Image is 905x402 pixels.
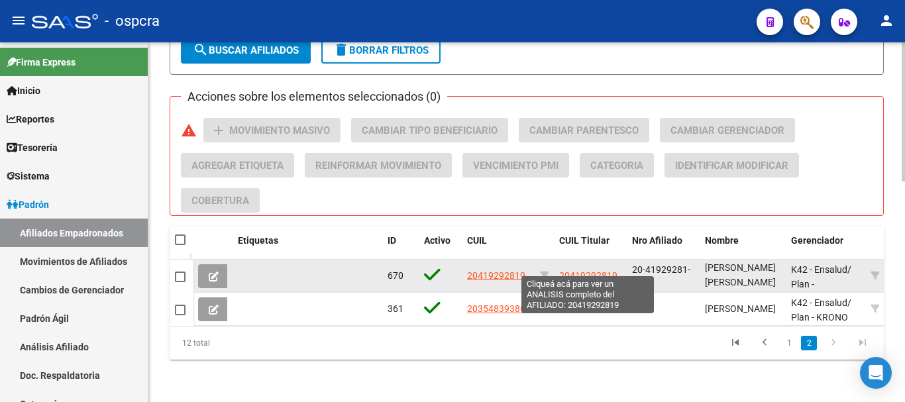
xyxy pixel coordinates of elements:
[7,140,58,155] span: Tesorería
[559,270,617,281] span: 20419292819
[7,197,49,212] span: Padrón
[105,7,160,36] span: - ospcra
[665,153,799,177] button: Identificar Modificar
[315,160,441,172] span: Reinformar Movimiento
[801,336,817,350] a: 2
[467,235,487,246] span: CUIL
[333,42,349,58] mat-icon: delete
[238,235,278,246] span: Etiquetas
[580,153,654,177] button: Categoria
[462,226,535,270] datatable-header-cell: CUIL
[424,235,451,246] span: Activo
[181,37,311,64] button: Buscar Afiliados
[388,303,403,314] span: 361
[878,13,894,28] mat-icon: person
[519,118,649,142] button: Cambiar Parentesco
[191,195,249,207] span: Cobertura
[170,327,310,360] div: 12 total
[388,270,403,281] span: 670
[554,226,627,270] datatable-header-cell: CUIL Titular
[781,336,797,350] a: 1
[700,226,786,270] datatable-header-cell: Nombre
[382,226,419,270] datatable-header-cell: ID
[7,55,76,70] span: Firma Express
[462,153,569,177] button: Vencimiento PMI
[660,118,795,142] button: Cambiar Gerenciador
[799,332,819,354] li: page 2
[860,357,892,389] div: Open Intercom Messenger
[7,83,40,98] span: Inicio
[233,226,382,270] datatable-header-cell: Etiquetas
[791,235,843,246] span: Gerenciador
[675,160,788,172] span: Identificar Modificar
[181,153,294,177] button: Agregar Etiqueta
[193,42,209,58] mat-icon: search
[351,118,508,142] button: Cambiar Tipo Beneficiario
[752,336,777,350] a: go to previous page
[467,270,525,281] span: 20419292819
[723,336,748,350] a: go to first page
[473,160,559,172] span: Vencimiento PMI
[632,235,682,246] span: Nro Afiliado
[590,160,643,172] span: Categoria
[11,13,27,28] mat-icon: menu
[705,262,776,288] span: [PERSON_NAME] [PERSON_NAME]
[670,125,784,136] span: Cambiar Gerenciador
[705,303,776,314] span: [PERSON_NAME]
[779,332,799,354] li: page 1
[211,123,227,138] mat-icon: add
[850,336,875,350] a: go to last page
[529,125,639,136] span: Cambiar Parentesco
[362,125,498,136] span: Cambiar Tipo Beneficiario
[388,235,396,246] span: ID
[7,112,54,126] span: Reportes
[191,160,284,172] span: Agregar Etiqueta
[791,297,847,308] span: K42 - Ensalud
[305,153,452,177] button: Reinformar Movimiento
[419,226,462,270] datatable-header-cell: Activo
[791,297,851,338] span: / Plan - KRONO PLUS
[7,169,50,183] span: Sistema
[321,37,441,64] button: Borrar Filtros
[559,235,610,246] span: CUIL Titular
[705,235,739,246] span: Nombre
[193,44,299,56] span: Buscar Afiliados
[627,226,700,270] datatable-header-cell: Nro Afiliado
[786,226,865,270] datatable-header-cell: Gerenciador
[821,336,846,350] a: go to next page
[791,264,847,275] span: K42 - Ensalud
[632,264,690,290] span: 20-41929281-9
[203,118,341,142] button: Movimiento Masivo
[559,303,617,314] span: 20354839386
[791,264,851,305] span: / Plan - QUANTUM
[467,303,525,314] span: 20354839386
[181,188,260,213] button: Cobertura
[181,87,447,106] h3: Acciones sobre los elementos seleccionados (0)
[229,125,330,136] span: Movimiento Masivo
[181,123,197,138] mat-icon: warning
[333,44,429,56] span: Borrar Filtros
